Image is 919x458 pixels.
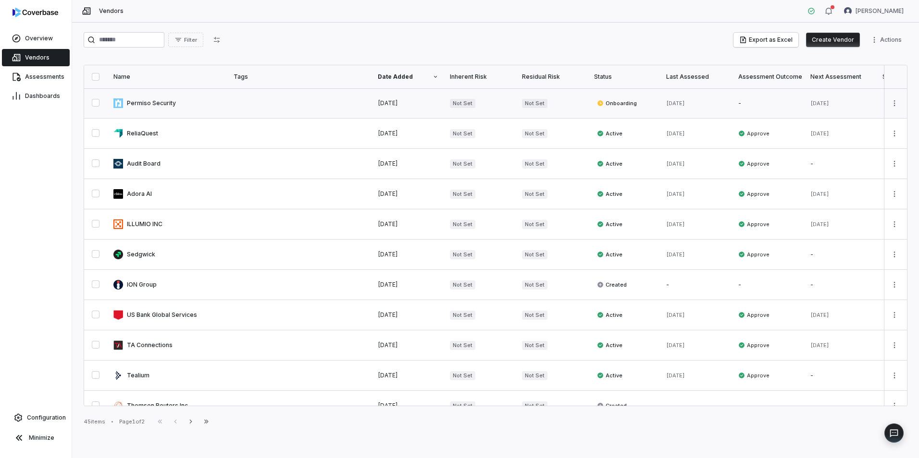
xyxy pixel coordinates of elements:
span: Vendors [99,7,124,15]
img: Luke Taylor avatar [844,7,852,15]
td: - [660,270,733,300]
span: Configuration [27,414,66,422]
span: [DATE] [666,251,685,258]
span: Not Set [522,129,547,138]
span: [DATE] [666,221,685,228]
div: • [111,418,113,425]
span: Dashboards [25,92,60,100]
span: Created [597,402,627,410]
span: Not Set [450,341,475,350]
span: Active [597,372,622,379]
span: [DATE] [810,100,829,107]
div: Date Added [378,73,438,81]
span: Not Set [522,311,547,320]
span: [DATE] [810,342,829,349]
div: 45 items [84,418,105,425]
div: Assessment Outcome [738,73,799,81]
a: Configuration [4,409,68,426]
td: - [733,391,805,421]
span: Not Set [450,280,475,289]
button: More actions [887,126,902,141]
span: [DATE] [378,220,398,228]
span: Not Set [450,190,475,199]
span: [DATE] [666,100,685,107]
button: More actions [887,187,902,201]
button: More actions [887,96,902,110]
span: Active [597,220,622,228]
span: [DATE] [378,341,398,349]
button: More actions [887,308,902,322]
span: Not Set [522,99,547,108]
span: Vendors [25,54,50,61]
span: Not Set [522,159,547,169]
span: [DATE] [666,191,685,197]
span: Not Set [522,341,547,350]
td: - [660,391,733,421]
span: [DATE] [378,99,398,107]
span: Overview [25,35,53,42]
div: Page 1 of 2 [119,418,145,425]
button: More actions [887,217,902,231]
span: Not Set [522,401,547,410]
div: Tags [234,73,366,81]
span: Not Set [450,99,475,108]
button: More actions [887,398,902,413]
span: Active [597,160,622,168]
td: - [805,361,877,391]
span: [DATE] [378,311,398,318]
span: Not Set [450,311,475,320]
span: [DATE] [666,372,685,379]
a: Assessments [2,68,70,85]
div: Inherent Risk [450,73,510,81]
div: Residual Risk [522,73,583,81]
span: Not Set [522,220,547,229]
span: [DATE] [378,190,398,197]
span: [DATE] [810,191,829,197]
span: Onboarding [597,99,637,107]
span: Not Set [522,190,547,199]
td: - [733,270,805,300]
span: [DATE] [378,402,398,409]
div: Status [594,73,655,81]
span: Active [597,130,622,137]
span: [DATE] [810,312,829,318]
button: More actions [868,33,907,47]
td: - [805,240,877,270]
span: Not Set [450,371,475,380]
td: - [805,391,877,421]
span: [DATE] [666,130,685,137]
span: Not Set [450,159,475,169]
span: Active [597,341,622,349]
span: [DATE] [378,372,398,379]
span: Active [597,311,622,319]
span: [DATE] [378,160,398,167]
span: Not Set [522,250,547,259]
td: - [805,270,877,300]
span: [DATE] [810,130,829,137]
span: [DATE] [666,160,685,167]
a: Vendors [2,49,70,66]
button: More actions [887,277,902,292]
span: Not Set [450,129,475,138]
span: Created [597,281,627,289]
button: More actions [887,157,902,171]
span: [DATE] [666,312,685,318]
span: Assessments [25,73,64,81]
button: Create Vendor [806,33,860,47]
span: Not Set [450,220,475,229]
a: Dashboards [2,87,70,105]
span: Active [597,190,622,198]
button: More actions [887,247,902,262]
span: Minimize [29,434,54,442]
button: Filter [168,33,203,47]
span: [DATE] [378,251,398,258]
span: Not Set [450,401,475,410]
a: Overview [2,30,70,47]
span: Not Set [522,280,547,289]
span: [PERSON_NAME] [856,7,904,15]
td: - [805,149,877,179]
div: Next Assessment [810,73,871,81]
span: [DATE] [666,342,685,349]
td: - [733,88,805,119]
span: [DATE] [378,281,398,288]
